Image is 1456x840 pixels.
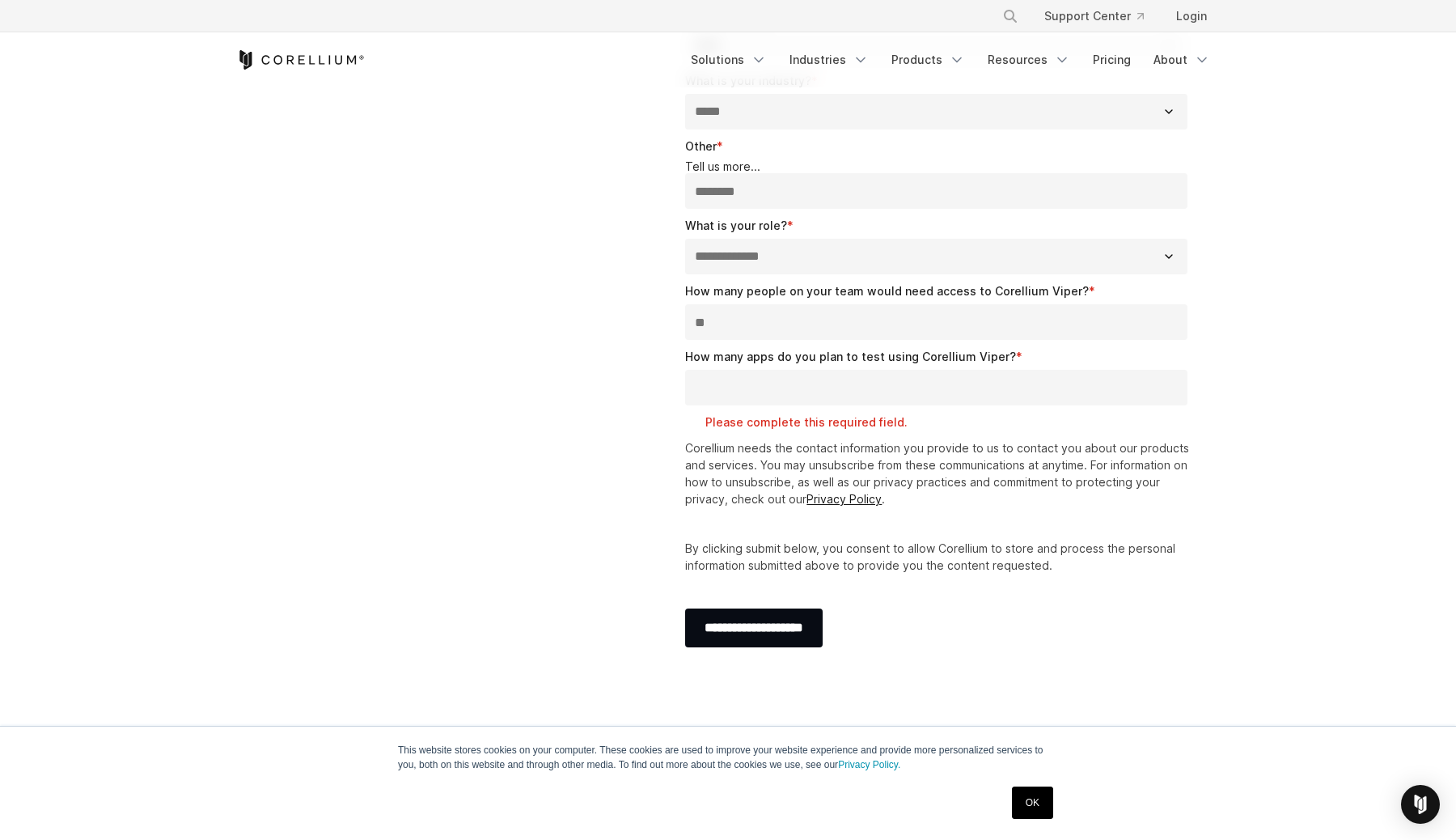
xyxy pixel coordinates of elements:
[1401,785,1440,824] div: Open Intercom Messenger
[685,439,1194,507] p: Corellium needs the contact information you provide to us to contact you about our products and s...
[681,45,1220,74] div: Navigation Menu
[681,45,777,74] a: Solutions
[705,414,1194,431] label: Please complete this required field.
[996,2,1025,31] button: Search
[978,45,1080,74] a: Resources
[685,540,1194,574] p: By clicking submit below, you consent to allow Corellium to store and process the personal inform...
[685,139,717,153] span: Other
[1031,2,1157,31] a: Support Center
[838,759,900,770] a: Privacy Policy.
[1144,45,1220,74] a: About
[685,350,1016,363] span: How many apps do you plan to test using Corellium Viper?
[685,159,1194,174] legend: Tell us more...
[806,492,882,506] a: Privacy Policy
[983,2,1220,31] div: Navigation Menu
[1083,45,1141,74] a: Pricing
[685,284,1089,298] span: How many people on your team would need access to Corellium Viper?
[236,50,365,70] a: Corellium Home
[882,45,975,74] a: Products
[780,45,878,74] a: Industries
[398,743,1058,772] p: This website stores cookies on your computer. These cookies are used to improve your website expe...
[685,218,787,232] span: What is your role?
[1163,2,1220,31] a: Login
[1012,787,1053,819] a: OK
